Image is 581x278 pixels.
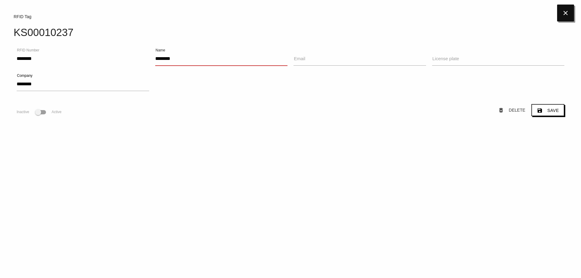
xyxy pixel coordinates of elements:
[294,55,305,62] label: Email
[156,47,165,53] label: Name
[14,14,567,20] div: RFID Tag
[531,104,564,116] button: saveSave
[17,110,29,114] span: Inactive
[498,105,504,116] i: delete_forever
[537,105,543,116] i: save
[17,47,39,53] label: RFID Number
[557,5,574,21] i: close
[14,27,567,38] h4: KS00010237
[432,55,459,62] label: License plate
[547,108,559,113] span: Save
[493,105,530,116] button: delete_foreverDelete
[51,110,61,114] span: Active
[17,73,32,78] label: Company
[509,108,525,113] span: Delete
